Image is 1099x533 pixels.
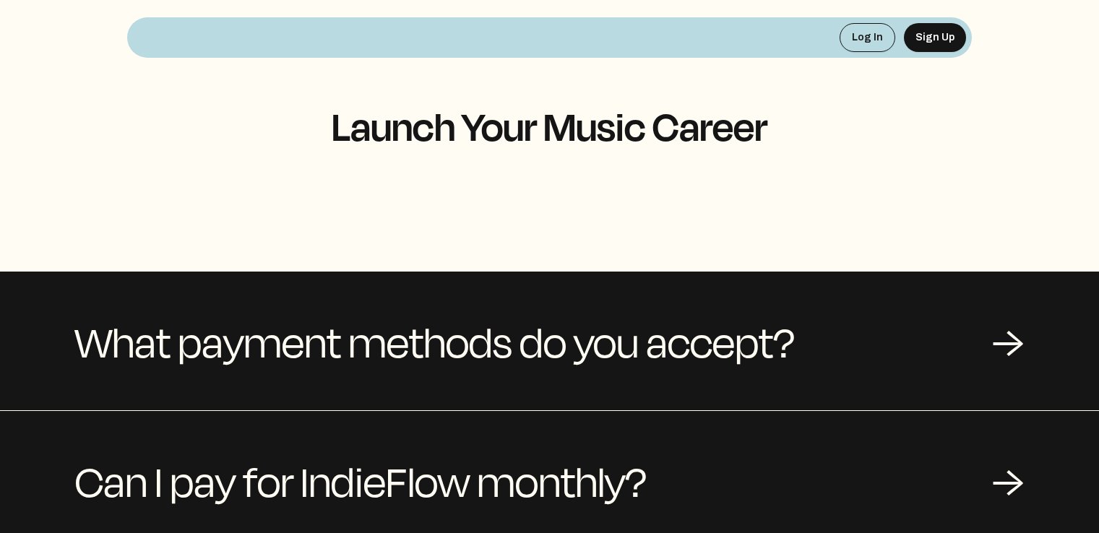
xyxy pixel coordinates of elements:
[75,446,647,515] span: Can I pay for IndieFlow monthly?
[127,104,972,147] h1: Launch Your Music Career
[840,23,895,52] button: Log In
[75,306,795,376] span: What payment methods do you accept?
[992,459,1024,502] div: →
[904,23,966,52] button: Sign Up
[992,319,1024,363] div: →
